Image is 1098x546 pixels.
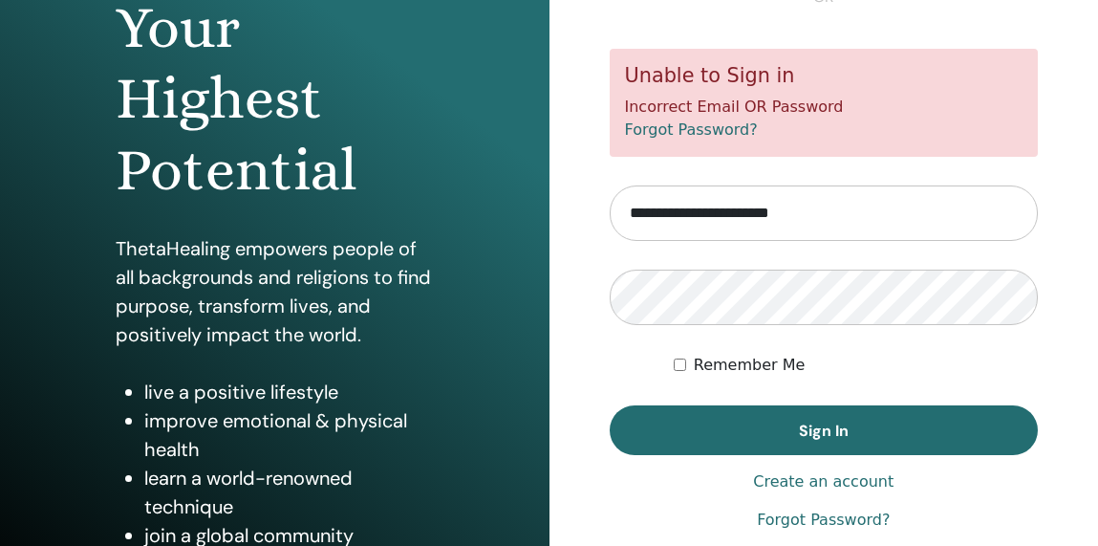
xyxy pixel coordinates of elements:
[757,509,890,532] a: Forgot Password?
[144,406,434,464] li: improve emotional & physical health
[799,421,849,441] span: Sign In
[610,405,1039,455] button: Sign In
[753,470,893,493] a: Create an account
[144,464,434,521] li: learn a world-renowned technique
[674,354,1038,377] div: Keep me authenticated indefinitely or until I manually logout
[116,234,434,349] p: ThetaHealing empowers people of all backgrounds and religions to find purpose, transform lives, a...
[610,49,1039,157] div: Incorrect Email OR Password
[144,378,434,406] li: live a positive lifestyle
[694,354,806,377] label: Remember Me
[625,64,1023,88] h5: Unable to Sign in
[625,120,758,139] a: Forgot Password?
